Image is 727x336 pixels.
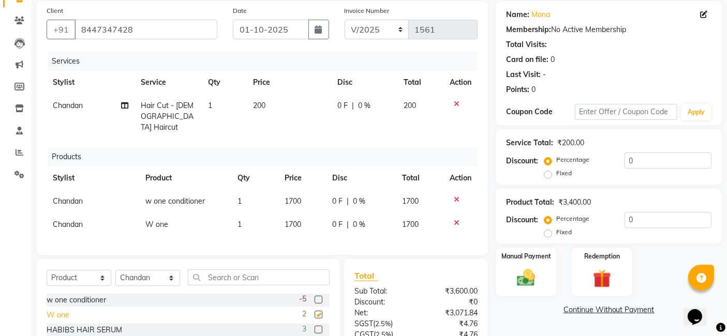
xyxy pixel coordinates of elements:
th: Disc [326,166,396,190]
div: Net: [347,308,416,318]
div: ₹4.76 [416,318,485,329]
span: | [347,219,349,230]
label: Fixed [556,169,572,178]
label: Redemption [584,252,620,261]
th: Qty [202,71,247,94]
div: Points: [506,84,529,95]
a: Continue Without Payment [498,304,720,315]
img: _gift.svg [587,267,617,290]
th: Price [247,71,331,94]
th: Total [397,71,443,94]
div: - [543,69,546,80]
div: HABIBS HAIR SERUM [47,325,122,335]
div: ₹0 [416,297,485,308]
div: 0 [531,84,536,95]
span: 1700 [285,196,301,206]
div: 0 [551,54,555,65]
label: Fixed [556,227,572,237]
span: 200 [404,101,416,110]
div: Membership: [506,24,551,35]
th: Qty [231,166,278,190]
span: Total [354,270,378,281]
img: _cash.svg [511,267,541,288]
span: Chandan [53,220,83,229]
div: Discount: [506,156,538,166]
div: Service Total: [506,138,553,148]
input: Enter Offer / Coupon Code [575,104,677,120]
iframe: chat widget [684,295,717,326]
span: 1700 [285,220,301,229]
div: Card on file: [506,54,548,65]
th: Stylist [47,166,139,190]
div: ₹200.00 [557,138,584,148]
span: 0 % [353,219,365,230]
div: ₹3,071.84 [416,308,485,318]
span: SGST [354,319,373,328]
div: w one conditioner [47,295,106,306]
div: Discount: [347,297,416,308]
div: Product Total: [506,197,554,208]
div: Services [48,52,485,71]
th: Disc [331,71,397,94]
span: 0 % [353,196,365,207]
th: Action [443,166,478,190]
label: Date [233,6,247,16]
span: 2.5% [375,319,391,328]
input: Search by Name/Mobile/Email/Code [75,20,217,39]
span: W one [145,220,168,229]
label: Client [47,6,63,16]
span: 0 F [332,196,343,207]
label: Invoice Number [345,6,390,16]
th: Product [139,166,231,190]
span: 1700 [402,220,419,229]
th: Action [443,71,478,94]
span: | [347,196,349,207]
span: Chandan [53,101,83,110]
label: Percentage [556,155,589,164]
span: Hair Cut - [DEMOGRAPHIC_DATA] Haircut [141,101,194,132]
span: 1700 [402,196,419,206]
th: Stylist [47,71,135,94]
div: ( ) [347,318,416,329]
span: Chandan [53,196,83,206]
label: Manual Payment [501,252,551,261]
button: +91 [47,20,76,39]
a: Mona [531,9,550,20]
div: Last Visit: [506,69,541,80]
button: Apply [681,104,711,120]
span: 1 [208,101,212,110]
div: ₹3,400.00 [558,197,591,208]
span: 1 [238,196,242,206]
span: 3 [302,324,306,334]
div: Total Visits: [506,39,547,50]
th: Total [396,166,444,190]
th: Service [135,71,202,94]
div: ₹3,600.00 [416,286,485,297]
th: Price [278,166,326,190]
div: No Active Membership [506,24,711,35]
div: Products [48,147,485,166]
input: Search or Scan [188,269,330,285]
span: -5 [299,294,306,304]
div: Discount: [506,215,538,225]
span: | [352,100,354,111]
span: 1 [238,220,242,229]
span: 200 [253,101,265,110]
div: Name: [506,9,529,20]
span: w one conditioner [145,196,205,206]
div: Coupon Code [506,106,574,117]
label: Percentage [556,214,589,223]
span: 0 % [358,100,370,111]
span: 2 [302,309,306,319]
div: Sub Total: [347,286,416,297]
span: 0 F [332,219,343,230]
div: W one [47,310,69,320]
span: 0 F [337,100,348,111]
